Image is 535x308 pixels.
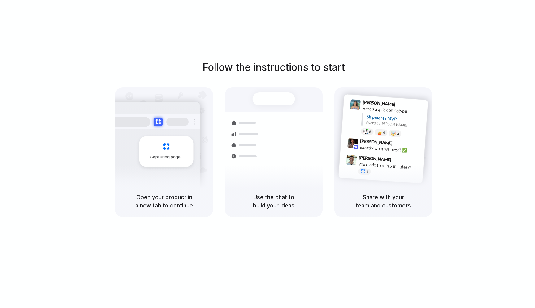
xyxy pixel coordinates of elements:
h5: Open your product in a new tab to continue [123,193,206,210]
div: Here's a quick prototype [362,105,424,116]
div: Added by [PERSON_NAME] [366,120,423,129]
span: 3 [397,132,399,135]
div: you made that in 5 minutes?! [358,160,420,171]
div: 🤯 [391,131,396,136]
span: [PERSON_NAME] [363,99,395,108]
span: 9:42 AM [394,141,407,148]
h5: Use the chat to build your ideas [232,193,315,210]
span: [PERSON_NAME] [359,154,392,163]
span: [PERSON_NAME] [360,138,393,147]
span: 9:47 AM [393,157,406,165]
span: 8 [369,130,371,134]
h5: Share with your team and customers [342,193,425,210]
div: Exactly what we need! ✅ [359,144,421,155]
div: Shipments MVP [366,114,424,124]
h1: Follow the instructions to start [202,60,345,75]
span: Capturing page [150,154,184,160]
span: 9:41 AM [397,102,410,109]
span: 1 [366,170,368,173]
span: 5 [383,131,385,135]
